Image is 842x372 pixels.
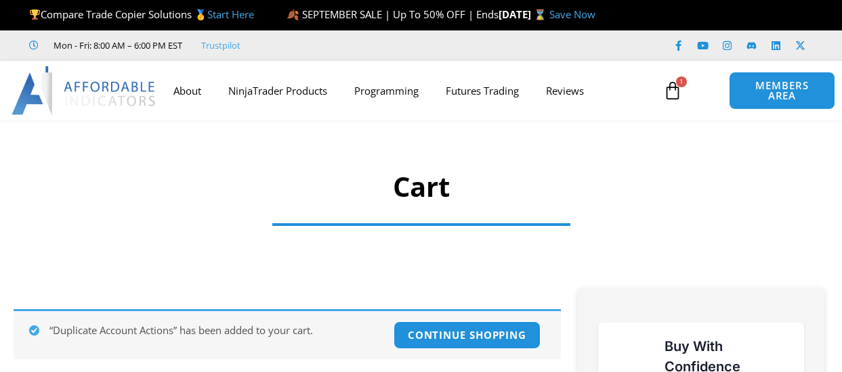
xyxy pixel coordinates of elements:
strong: [DATE] ⌛ [499,7,549,21]
span: 1 [676,76,687,87]
a: Start Here [207,7,254,21]
a: About [160,75,215,106]
span: Compare Trade Copier Solutions 🥇 [29,7,254,21]
a: MEMBERS AREA [729,72,835,110]
a: Programming [341,75,432,106]
div: “Duplicate Account Actions” has been added to your cart. [14,309,561,359]
img: LogoAI | Affordable Indicators – NinjaTrader [12,66,157,115]
h1: Cart [259,168,584,206]
a: Continue shopping [394,321,541,349]
span: Mon - Fri: 8:00 AM – 6:00 PM EST [50,37,182,53]
nav: Menu [160,75,657,106]
a: Futures Trading [432,75,532,106]
img: 🏆 [30,9,40,20]
a: Trustpilot [201,37,240,53]
a: Reviews [532,75,597,106]
a: Save Now [549,7,595,21]
span: 🍂 SEPTEMBER SALE | Up To 50% OFF | Ends [287,7,499,21]
span: MEMBERS AREA [743,80,820,101]
a: NinjaTrader Products [215,75,341,106]
a: 1 [643,71,702,110]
